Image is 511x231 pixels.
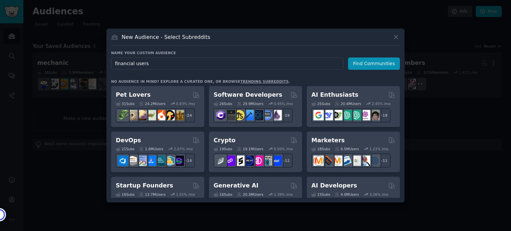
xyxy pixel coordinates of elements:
[274,101,293,106] div: 0.45 % /mo
[216,110,226,120] img: csharp
[116,101,134,106] div: 31 Sub s
[369,156,380,166] img: OnlineMarketing
[136,156,147,166] img: Docker_DevOps
[164,156,175,166] img: aws_cdk
[225,156,235,166] img: 0xPolygon
[116,181,173,190] h2: Startup Founders
[116,192,134,197] div: 16 Sub s
[139,147,163,151] div: 1.6M Users
[234,110,245,120] img: learnjavascript
[244,110,254,120] img: iOSProgramming
[146,110,156,120] img: turtle
[370,192,389,197] div: 3.26 % /mo
[122,34,210,41] h3: New Audience - Select Subreddits
[174,147,193,151] div: 2.07 % /mo
[335,192,359,197] div: 4.0M Users
[214,101,232,106] div: 26 Sub s
[225,110,235,120] img: software
[274,192,293,197] div: 1.39 % /mo
[116,136,141,145] h2: DevOps
[216,156,226,166] img: ethfinance
[341,110,352,120] img: chatgpt_promptDesign
[351,110,361,120] img: chatgpt_prompts_
[311,181,357,190] h2: AI Developers
[118,156,128,166] img: azuredevops
[136,110,147,120] img: leopardgeckos
[311,136,345,145] h2: Marketers
[118,110,128,120] img: herpetology
[369,110,380,120] img: ArtificalIntelligence
[335,101,361,106] div: 20.4M Users
[127,156,137,166] img: AWS_Certified_Experts
[176,101,195,106] div: 0.83 % /mo
[360,156,370,166] img: MarketingResearch
[271,156,282,166] img: defi_
[176,192,195,197] div: 1.51 % /mo
[181,108,195,122] div: + 24
[174,110,184,120] img: dogbreed
[332,110,342,120] img: AItoolsCatalog
[214,192,232,197] div: 16 Sub s
[111,51,400,55] h3: Name your custom audience
[313,110,324,120] img: GoogleGeminiAI
[262,156,272,166] img: CryptoNews
[274,147,293,151] div: 0.50 % /mo
[214,181,258,190] h2: Generative AI
[155,110,165,120] img: cockatiel
[271,110,282,120] img: elixir
[111,58,343,70] input: Pick a short name, like "Digital Marketers" or "Movie-Goers"
[351,156,361,166] img: googleads
[253,110,263,120] img: reactnative
[311,101,330,106] div: 25 Sub s
[155,156,165,166] img: platformengineering
[214,91,282,99] h2: Software Developers
[234,156,245,166] img: ethstaker
[335,147,359,151] div: 6.5M Users
[237,192,263,197] div: 20.3M Users
[146,156,156,166] img: DevOpsLinks
[360,110,370,120] img: OpenAIDev
[111,79,290,84] div: No audience in mind? Explore a curated one, or browse .
[139,101,165,106] div: 24.2M Users
[127,110,137,120] img: ballpython
[341,156,352,166] img: Emailmarketing
[237,101,263,106] div: 29.9M Users
[139,192,165,197] div: 13.7M Users
[370,147,389,151] div: 1.23 % /mo
[214,147,232,151] div: 19 Sub s
[311,147,330,151] div: 18 Sub s
[311,91,358,99] h2: AI Enthusiasts
[240,79,288,83] a: trending subreddits
[377,154,391,168] div: + 11
[181,154,195,168] div: + 14
[262,110,272,120] img: AskComputerScience
[377,108,391,122] div: + 18
[253,156,263,166] img: defiblockchain
[313,156,324,166] img: content_marketing
[116,147,134,151] div: 21 Sub s
[174,156,184,166] img: PlatformEngineers
[332,156,342,166] img: AskMarketing
[323,110,333,120] img: DeepSeek
[323,156,333,166] img: bigseo
[214,136,236,145] h2: Crypto
[237,147,263,151] div: 19.1M Users
[279,108,293,122] div: + 19
[348,58,400,70] button: Find Communities
[116,91,151,99] h2: Pet Lovers
[311,192,330,197] div: 15 Sub s
[164,110,175,120] img: PetAdvice
[244,156,254,166] img: web3
[279,154,293,168] div: + 12
[372,101,391,106] div: 2.45 % /mo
